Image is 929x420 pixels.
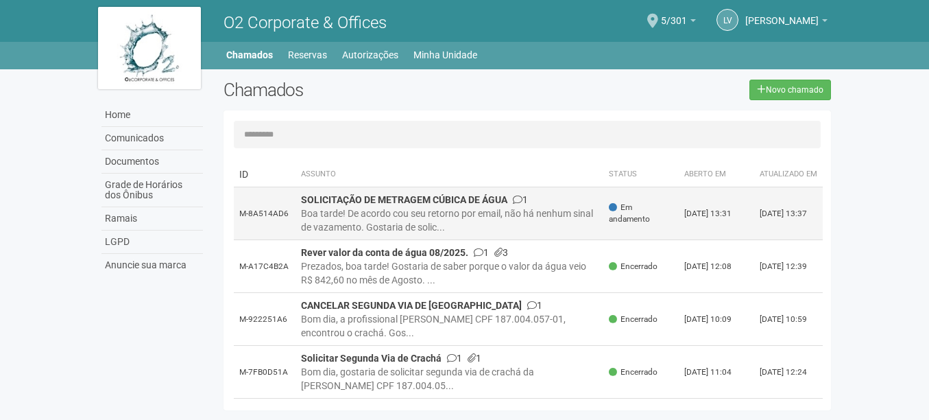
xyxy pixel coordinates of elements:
strong: CANCELAR SEGUNDA VIA DE [GEOGRAPHIC_DATA] [301,300,522,311]
span: 1 [513,194,528,205]
span: 1 [468,353,481,364]
div: Boa tarde! De acordo cou seu retorno por email, não há nenhum sinal de vazamento. Gostaria de sol... [301,207,599,234]
a: Ramais [101,207,203,231]
a: Documentos [101,150,203,174]
div: Prezados, boa tarde! Gostaria de saber porque o valor da água veio R$ 842,60 no mês de Agosto. ... [301,259,599,287]
h2: Chamados [224,80,465,100]
a: LV [716,9,738,31]
span: 3 [494,247,508,258]
td: M-A17C4B2A [234,240,295,293]
td: ID [234,162,295,187]
td: [DATE] 11:04 [679,346,754,399]
strong: Rever valor da conta de água 08/2025. [301,247,468,258]
td: [DATE] 10:59 [754,293,823,346]
span: O2 Corporate & Offices [224,13,387,32]
td: [DATE] 13:37 [754,187,823,240]
a: 5/301 [661,17,696,28]
td: [DATE] 13:31 [679,187,754,240]
span: Luis Vasconcelos Porto Fernandes [745,2,819,26]
th: Status [603,162,679,187]
a: Minha Unidade [413,45,477,65]
td: M-7FB0D51A [234,346,295,399]
span: Encerrado [609,366,657,378]
span: 1 [474,247,489,258]
a: Autorizações [342,45,398,65]
td: [DATE] 12:24 [754,346,823,399]
div: Bom dia, a profissional [PERSON_NAME] CPF 187.004.057-01, encontrou o crachá. Gos... [301,312,599,340]
a: LGPD [101,231,203,254]
strong: SOLICITAÇÃO DE METRAGEM CÚBICA DE ÁGUA [301,194,507,205]
a: Novo chamado [749,80,831,100]
a: Home [101,104,203,127]
th: Assunto [295,162,604,187]
td: M-922251A6 [234,293,295,346]
a: Comunicados [101,127,203,150]
span: Encerrado [609,314,657,325]
th: Aberto em [679,162,754,187]
a: [PERSON_NAME] [745,17,828,28]
a: Anuncie sua marca [101,254,203,277]
div: Bom dia, gostaria de solicitar segunda via de crachá da [PERSON_NAME] CPF 187.004.05... [301,365,599,393]
td: M-8A514AD6 [234,187,295,240]
td: [DATE] 10:09 [679,293,754,346]
img: logo.jpg [98,7,201,89]
span: 1 [447,353,462,364]
strong: Solicitar Segunda Via de Crachá [301,353,442,364]
a: Reservas [288,45,327,65]
a: Chamados [226,45,273,65]
td: [DATE] 12:08 [679,240,754,293]
th: Atualizado em [754,162,823,187]
td: [DATE] 12:39 [754,240,823,293]
span: 1 [527,300,542,311]
span: Em andamento [609,202,673,225]
a: Grade de Horários dos Ônibus [101,174,203,207]
span: 5/301 [661,2,687,26]
span: Encerrado [609,261,657,272]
